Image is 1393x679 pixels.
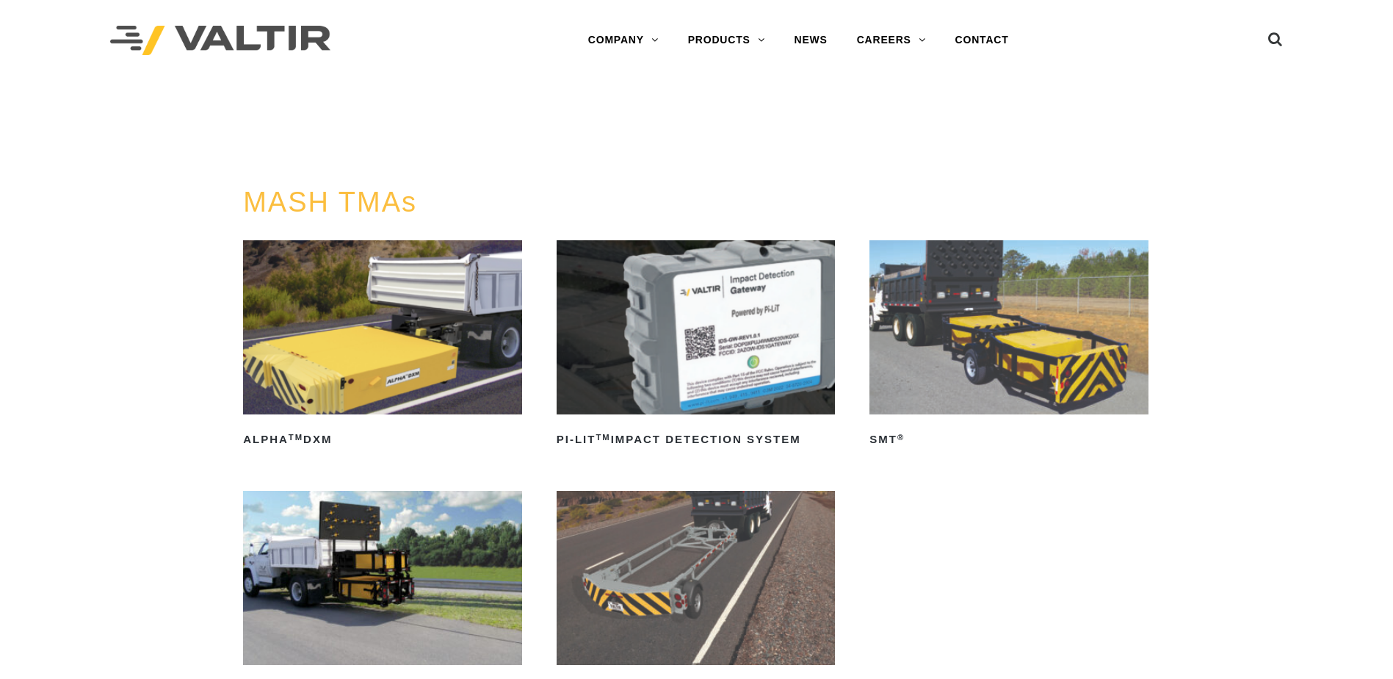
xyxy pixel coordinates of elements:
h2: SMT [869,428,1148,451]
a: NEWS [780,26,842,55]
a: PI-LITTMImpact Detection System [557,240,836,451]
a: ALPHATMDXM [243,240,522,451]
sup: TM [289,433,303,442]
a: COMPANY [574,26,673,55]
a: PRODUCTS [673,26,780,55]
img: Valtir [110,26,330,56]
a: CONTACT [941,26,1024,55]
a: MASH TMAs [243,187,417,218]
a: CAREERS [842,26,941,55]
h2: PI-LIT Impact Detection System [557,428,836,451]
h2: ALPHA DXM [243,428,522,451]
a: SMT® [869,240,1148,451]
sup: TM [596,433,610,442]
sup: ® [897,433,905,442]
